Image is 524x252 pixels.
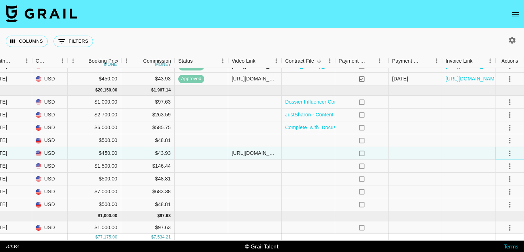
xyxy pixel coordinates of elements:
[32,121,68,134] div: USD
[32,96,68,109] div: USD
[68,221,121,234] div: $1,000.00
[6,244,20,249] div: v 1.7.104
[178,54,193,68] div: Status
[504,122,516,134] button: select merge strategy
[133,56,143,66] button: Sort
[178,75,204,82] span: approved
[473,56,483,66] button: Sort
[32,221,68,234] div: USD
[504,109,516,121] button: select merge strategy
[98,234,117,240] div: 77,175.00
[88,54,120,68] div: Booking Price
[121,160,175,173] div: $146.44
[421,56,431,66] button: Sort
[256,56,266,66] button: Sort
[485,56,495,66] button: Menu
[392,54,421,68] div: Payment Sent Date
[508,7,523,21] button: open drawer
[502,54,518,68] div: Actions
[121,121,175,134] div: $585.75
[121,147,175,160] div: $43.93
[32,173,68,185] div: USD
[143,54,171,68] div: Commission
[232,149,278,157] div: https://www.tiktok.com/@elianduli/video/7556440848519417101?is_from_webapp=1&sender_device=pc&web...
[32,134,68,147] div: USD
[47,56,57,66] button: Sort
[504,96,516,108] button: select merge strategy
[151,234,154,240] div: $
[374,56,385,66] button: Menu
[32,198,68,211] div: USD
[232,75,278,82] div: https://www.tiktok.com/@elianduli/video/7550826386462690574?is_from_webapp=1&sender_device=pc&web...
[504,222,516,234] button: select merge strategy
[68,185,121,198] div: $7,000.00
[335,54,389,68] div: Payment Sent
[121,56,132,66] button: Menu
[366,56,376,66] button: Sort
[78,56,88,66] button: Sort
[57,56,68,66] button: Menu
[446,75,499,82] a: [URL][DOMAIN_NAME]
[175,54,228,68] div: Status
[95,87,98,93] div: $
[68,198,121,211] div: $500.00
[32,147,68,160] div: USD
[504,186,516,198] button: select merge strategy
[121,134,175,147] div: $48.81
[68,56,78,66] button: Menu
[217,56,228,66] button: Menu
[271,56,282,66] button: Menu
[392,75,408,82] div: 9/22/2025
[32,109,68,121] div: USD
[324,56,335,66] button: Menu
[504,243,518,250] a: Terms
[285,54,314,68] div: Contract File
[6,5,77,22] img: Grail Talent
[442,54,495,68] div: Invoice Link
[504,160,516,172] button: select merge strategy
[282,54,335,68] div: Contract File
[68,96,121,109] div: $1,000.00
[155,62,171,67] div: money
[285,111,398,118] a: JustSharon - Content Creator Contract-signed.pdf
[121,173,175,185] div: $48.81
[68,147,121,160] div: $450.00
[446,54,473,68] div: Invoice Link
[504,173,516,185] button: select merge strategy
[121,185,175,198] div: $683.38
[151,87,154,93] div: $
[36,54,47,68] div: Currency
[68,173,121,185] div: $500.00
[104,62,120,67] div: money
[157,213,160,219] div: $
[504,135,516,147] button: select merge strategy
[228,54,282,68] div: Video Link
[232,54,256,68] div: Video Link
[53,36,93,47] button: Show filters
[68,121,121,134] div: $6,000.00
[121,221,175,234] div: $97.63
[95,234,98,240] div: $
[11,56,21,66] button: Sort
[68,109,121,121] div: $2,700.00
[285,98,456,105] a: Dossier Influencer Contract x [PERSON_NAME] and [PERSON_NAME].pdf
[154,234,171,240] div: 7,534.21
[339,54,366,68] div: Payment Sent
[68,134,121,147] div: $500.00
[100,213,117,219] div: 1,000.00
[160,213,171,219] div: 97.63
[32,73,68,85] div: USD
[32,185,68,198] div: USD
[68,160,121,173] div: $1,500.00
[21,56,32,66] button: Menu
[154,87,171,93] div: 1,967.14
[32,54,68,68] div: Currency
[431,56,442,66] button: Menu
[68,73,121,85] div: $450.00
[121,198,175,211] div: $48.81
[389,54,442,68] div: Payment Sent Date
[504,147,516,159] button: select merge strategy
[504,199,516,211] button: select merge strategy
[121,73,175,85] div: $43.93
[98,87,117,93] div: 20,150.00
